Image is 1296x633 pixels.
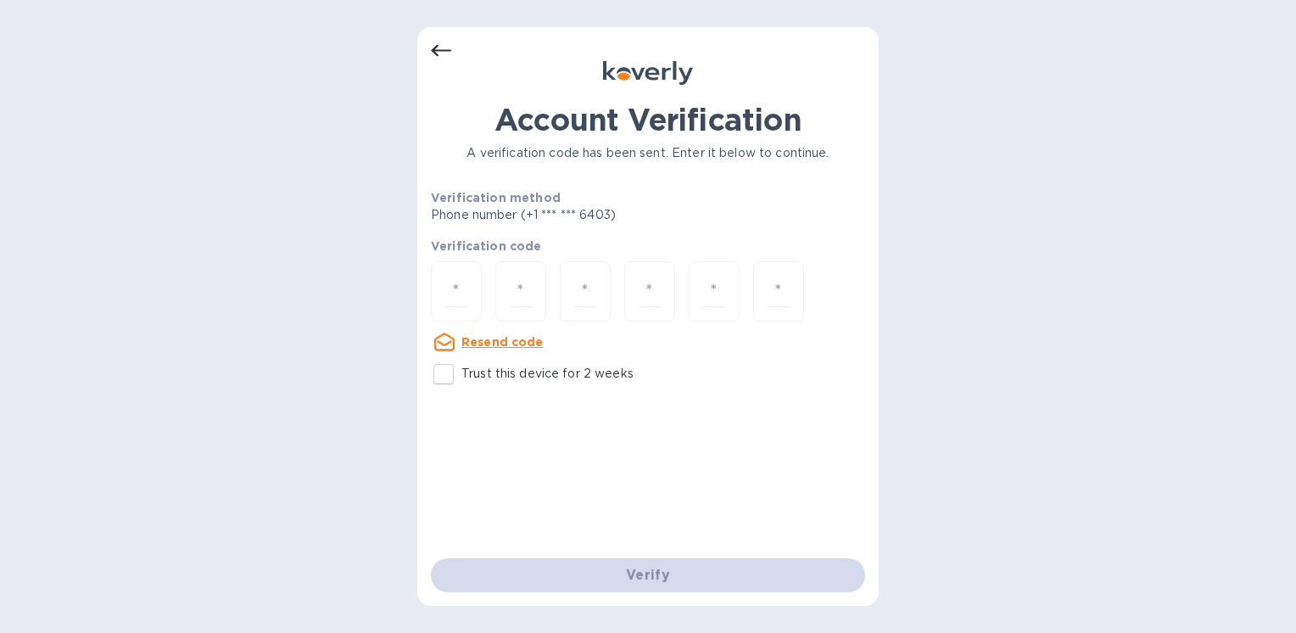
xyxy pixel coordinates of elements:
u: Resend code [461,335,544,349]
p: A verification code has been sent. Enter it below to continue. [431,144,865,162]
p: Trust this device for 2 weeks [461,365,634,383]
p: Phone number (+1 *** *** 6403) [431,206,746,224]
h1: Account Verification [431,102,865,137]
p: Verification code [431,238,865,255]
b: Verification method [431,191,561,204]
